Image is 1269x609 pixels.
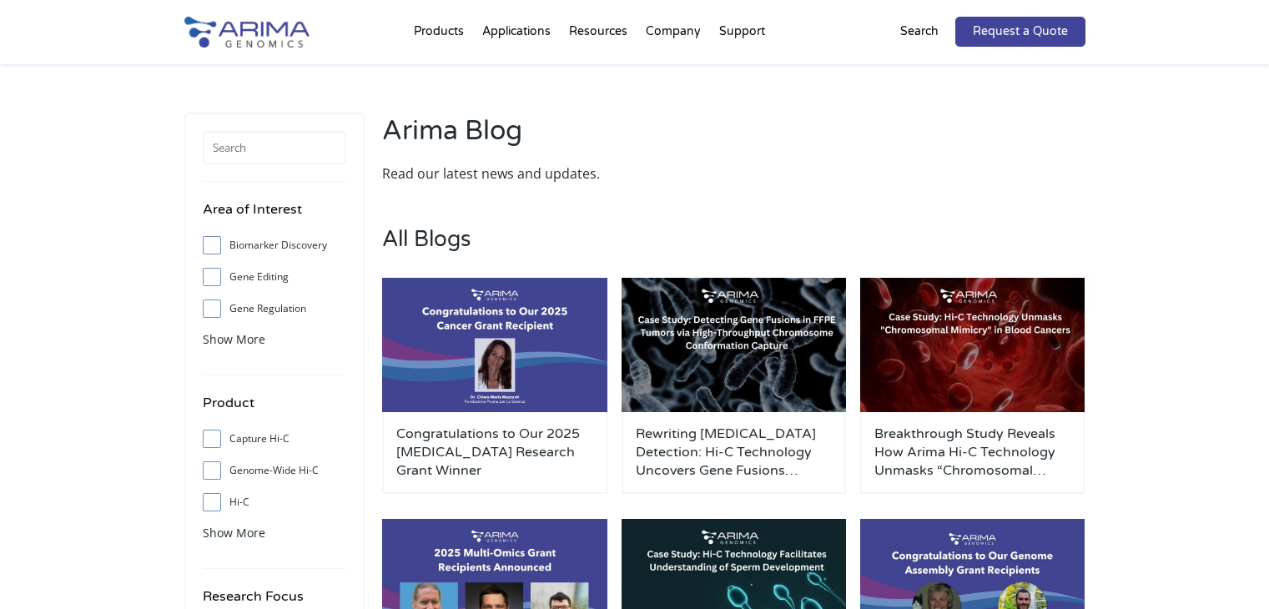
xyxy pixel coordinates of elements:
input: Search [203,131,346,164]
p: Read our latest news and updates. [382,163,725,184]
span: Show More [203,331,265,347]
img: genome-assembly-grant-2025-500x300.png [382,278,607,413]
h2: Arima Blog [382,113,725,163]
label: Biomarker Discovery [203,233,346,258]
img: Arima-March-Blog-Post-Banner-2-500x300.jpg [622,278,847,413]
a: Request a Quote [955,17,1085,47]
label: Gene Regulation [203,296,346,321]
h4: Product [203,392,346,426]
label: Capture Hi-C [203,426,346,451]
label: Gene Editing [203,264,346,289]
a: Breakthrough Study Reveals How Arima Hi-C Technology Unmasks “Chromosomal Mimicry” in Blood Cancers [874,425,1071,480]
label: Genome-Wide Hi-C [203,458,346,483]
img: Arima-Genomics-logo [184,17,310,48]
p: Search [900,21,939,43]
h3: All Blogs [382,226,1085,278]
label: Hi-C [203,490,346,515]
a: Congratulations to Our 2025 [MEDICAL_DATA] Research Grant Winner [396,425,593,480]
a: Rewriting [MEDICAL_DATA] Detection: Hi-C Technology Uncovers Gene Fusions Missed by Standard Methods [636,425,833,480]
img: Arima-March-Blog-Post-Banner-1-500x300.jpg [860,278,1085,413]
span: Show More [203,525,265,541]
h4: Area of Interest [203,199,346,233]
